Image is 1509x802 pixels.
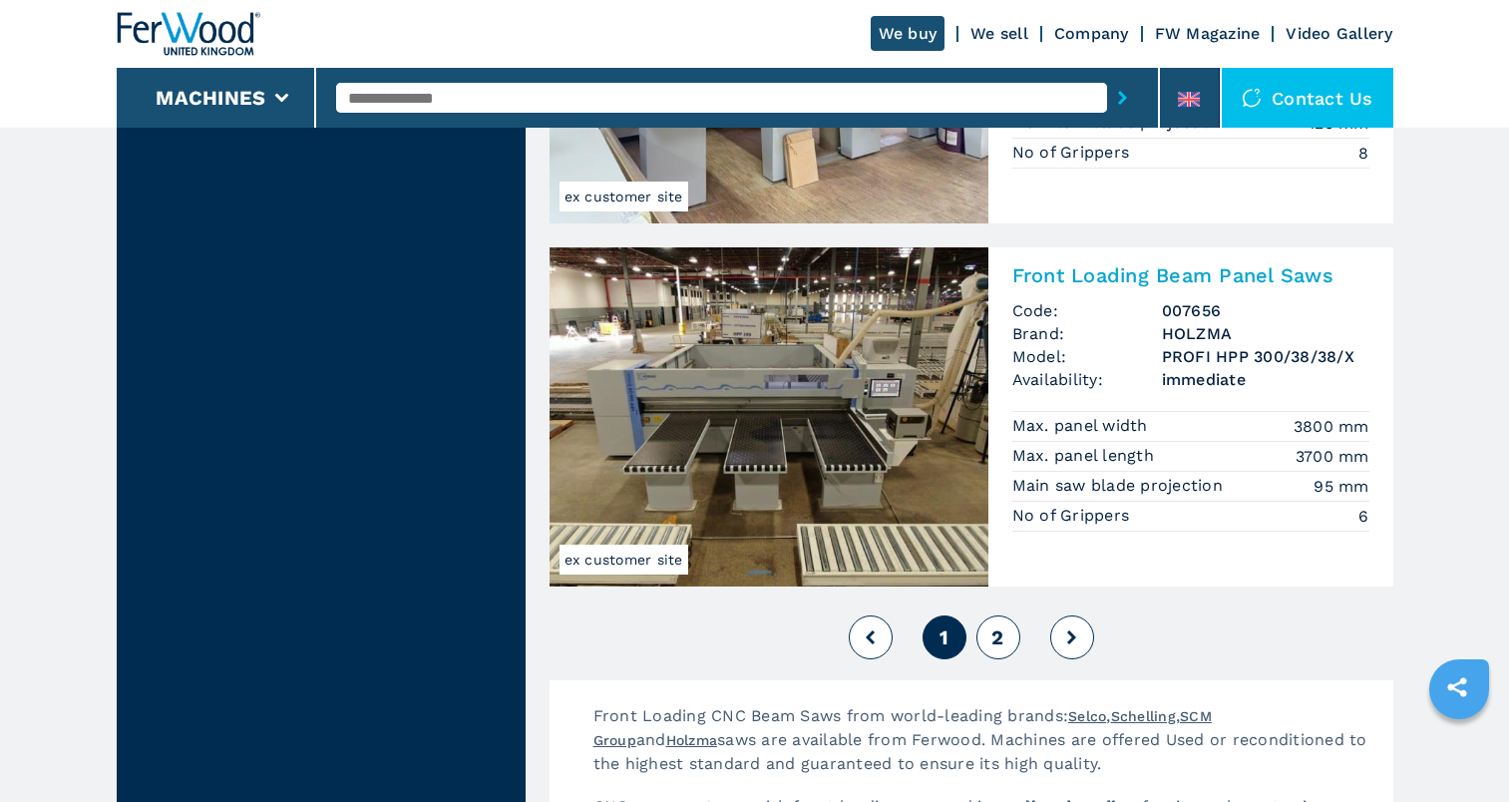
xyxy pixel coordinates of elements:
[1314,475,1368,498] em: 95 mm
[1358,505,1368,528] em: 6
[550,247,1393,587] a: Front Loading Beam Panel Saws HOLZMA PROFI HPP 300/38/38/Xex customer siteFront Loading Beam Pane...
[560,182,688,211] span: ex customer site
[117,12,260,56] img: Ferwood
[1162,322,1369,345] h3: HOLZMA
[871,16,945,51] a: We buy
[1296,445,1369,468] em: 3700 mm
[940,625,948,649] span: 1
[1162,368,1369,391] span: immediate
[1358,142,1368,165] em: 8
[1012,415,1153,437] p: Max. panel width
[1068,708,1106,724] a: Selco
[1424,712,1494,787] iframe: Chat
[550,247,988,587] img: Front Loading Beam Panel Saws HOLZMA PROFI HPP 300/38/38/X
[1012,142,1135,164] p: No of Grippers
[560,545,688,575] span: ex customer site
[976,615,1020,659] button: 2
[1222,68,1393,128] div: Contact us
[1012,263,1369,287] h2: Front Loading Beam Panel Saws
[1286,24,1392,43] a: Video Gallery
[1054,24,1129,43] a: Company
[1012,368,1162,391] span: Availability:
[156,86,265,110] button: Machines
[1162,299,1369,322] h3: 007656
[1012,505,1135,527] p: No of Grippers
[1012,475,1229,497] p: Main saw blade projection
[1294,415,1369,438] em: 3800 mm
[1162,345,1369,368] h3: PROFI HPP 300/38/38/X
[666,732,718,748] a: Holzma
[991,625,1003,649] span: 2
[1432,662,1482,712] a: sharethis
[1155,24,1261,43] a: FW Magazine
[1012,299,1162,322] span: Code:
[1242,88,1262,108] img: Contact us
[970,24,1028,43] a: We sell
[1107,75,1138,121] button: submit-button
[923,615,966,659] button: 1
[573,704,1393,795] p: Front Loading CNC Beam Saws from world-leading brands: , , and saws are available from Ferwood. M...
[1012,322,1162,345] span: Brand:
[1012,445,1160,467] p: Max. panel length
[1012,345,1162,368] span: Model:
[1111,708,1176,724] a: Schelling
